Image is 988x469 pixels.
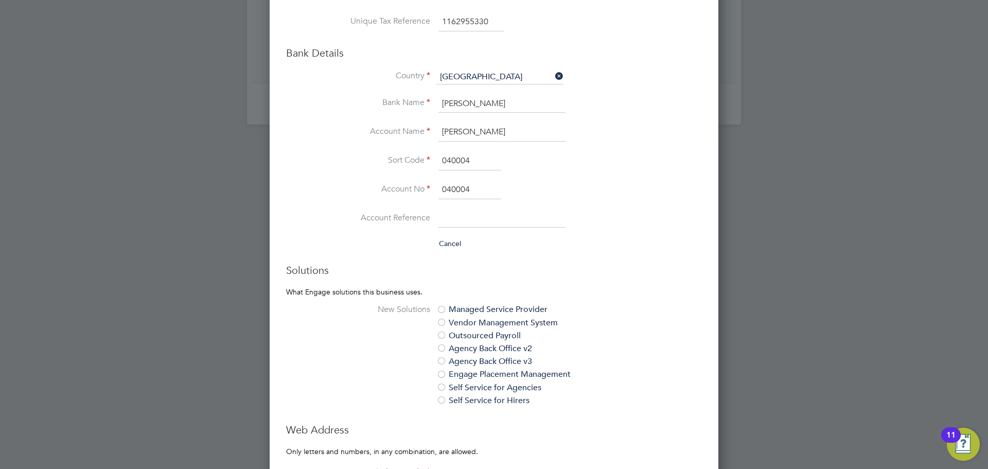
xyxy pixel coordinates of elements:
[327,71,430,81] label: Country
[286,287,702,297] p: What Engage solutions this business uses.
[438,238,462,249] button: Cancel
[286,46,702,60] h3: Bank Details
[327,213,430,223] label: Account Reference
[327,155,430,166] label: Sort Code
[436,318,609,328] label: Vendor Management System
[327,184,430,195] label: Account No
[436,356,609,367] label: Agency Back Office v3
[327,16,430,27] label: Unique Tax Reference
[436,383,609,393] label: Self Service for Agencies
[286,264,702,277] h3: Solutions
[286,423,702,437] h3: Web Address
[436,331,609,341] label: Outsourced Payroll
[327,304,430,315] label: New Solutions
[436,395,609,406] label: Self Service for Hirers
[327,126,430,137] label: Account Name
[436,304,609,315] label: Managed Service Provider
[436,369,609,380] label: Engage Placement Management
[947,428,980,461] button: Open Resource Center, 11 new notifications
[286,447,702,456] p: Only letters and numbers, in any combination, are allowed.
[436,70,563,84] input: Search for...
[327,97,430,108] label: Bank Name
[436,343,609,354] label: Agency Back Office v2
[946,435,956,448] div: 11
